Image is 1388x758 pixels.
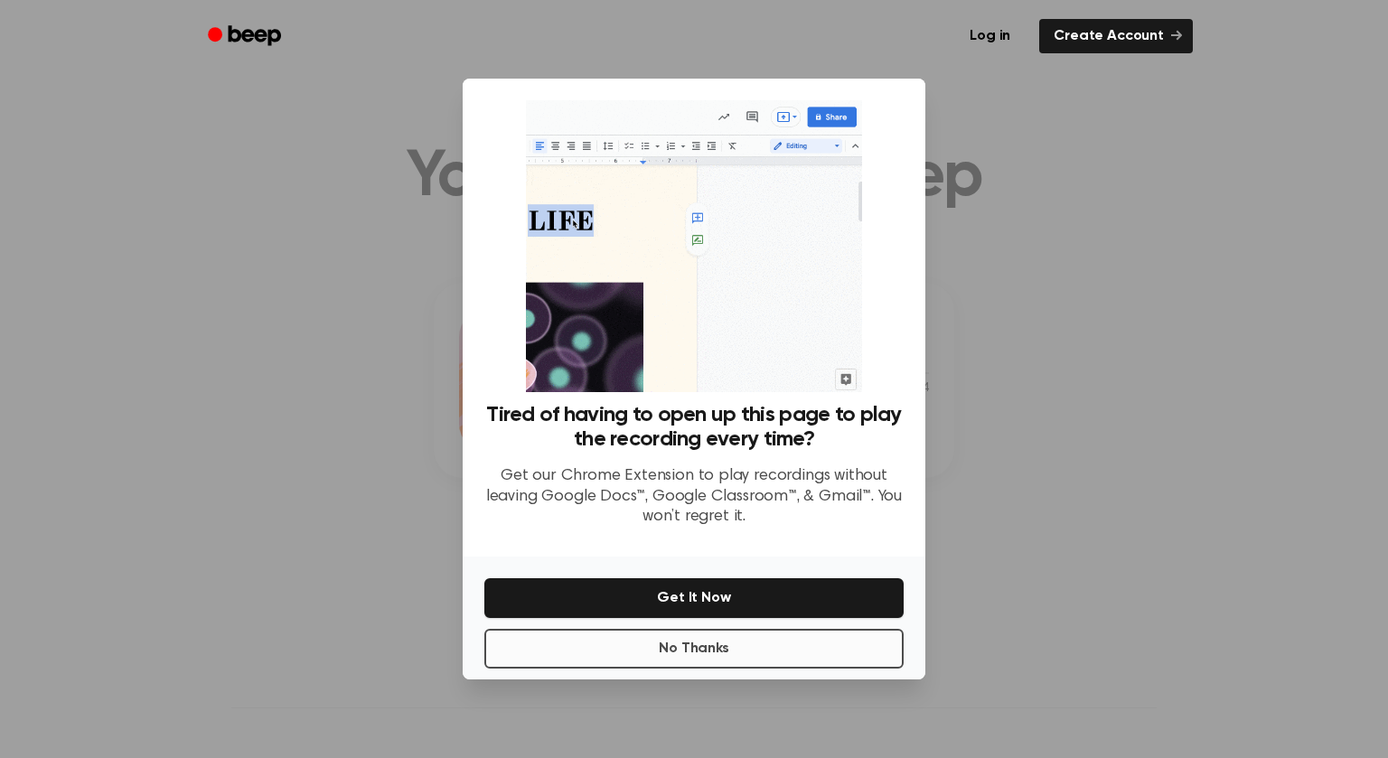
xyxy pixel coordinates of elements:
[484,466,904,528] p: Get our Chrome Extension to play recordings without leaving Google Docs™, Google Classroom™, & Gm...
[484,578,904,618] button: Get It Now
[526,100,861,392] img: Beep extension in action
[195,19,297,54] a: Beep
[484,403,904,452] h3: Tired of having to open up this page to play the recording every time?
[1039,19,1193,53] a: Create Account
[484,629,904,669] button: No Thanks
[952,15,1028,57] a: Log in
